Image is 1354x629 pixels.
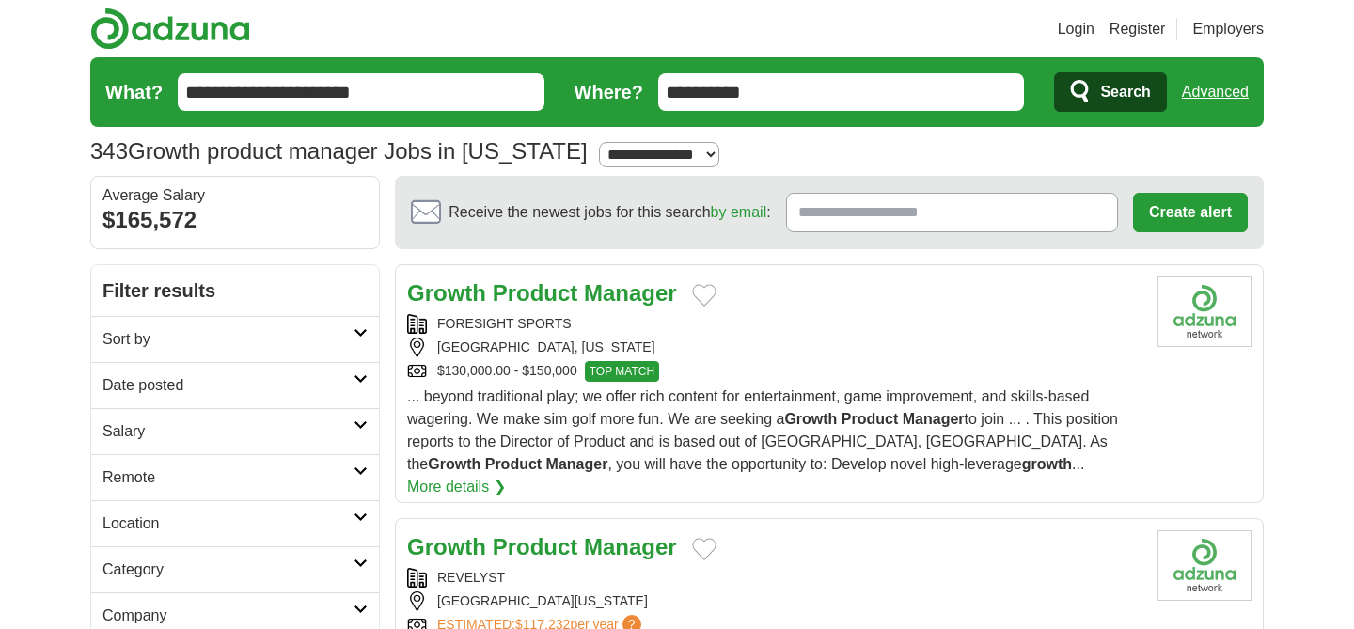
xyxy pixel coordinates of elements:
[1192,18,1264,40] a: Employers
[428,456,480,472] strong: Growth
[903,411,965,427] strong: Manager
[1157,530,1252,601] img: Company logo
[91,454,379,500] a: Remote
[449,201,770,224] span: Receive the newest jobs for this search :
[407,361,1142,382] div: $130,000.00 - $150,000
[407,338,1142,357] div: [GEOGRAPHIC_DATA], [US_STATE]
[407,280,486,306] strong: Growth
[692,284,716,307] button: Add to favorite jobs
[1022,456,1072,472] strong: growth
[1058,18,1094,40] a: Login
[407,534,486,559] strong: Growth
[102,328,354,351] h2: Sort by
[407,476,506,498] a: More details ❯
[91,316,379,362] a: Sort by
[584,280,677,306] strong: Manager
[485,456,542,472] strong: Product
[842,411,898,427] strong: Product
[1133,193,1248,232] button: Create alert
[102,512,354,535] h2: Location
[407,534,677,559] a: Growth Product Manager
[91,362,379,408] a: Date posted
[102,188,368,203] div: Average Salary
[90,138,588,164] h1: Growth product manager Jobs in [US_STATE]
[585,361,659,382] span: TOP MATCH
[1182,73,1249,111] a: Advanced
[102,374,354,397] h2: Date posted
[102,203,368,237] div: $165,572
[91,500,379,546] a: Location
[102,466,354,489] h2: Remote
[1100,73,1150,111] span: Search
[407,388,1118,472] span: ... beyond traditional play; we offer rich content for entertainment, game improvement, and skill...
[1110,18,1166,40] a: Register
[90,8,250,50] img: Adzuna logo
[91,408,379,454] a: Salary
[546,456,608,472] strong: Manager
[407,280,677,306] a: Growth Product Manager
[575,78,643,106] label: Where?
[91,265,379,316] h2: Filter results
[90,134,128,168] span: 343
[407,568,1142,588] div: REVELYST
[584,534,677,559] strong: Manager
[102,605,354,627] h2: Company
[692,538,716,560] button: Add to favorite jobs
[407,591,1142,611] div: [GEOGRAPHIC_DATA][US_STATE]
[91,546,379,592] a: Category
[1157,276,1252,347] img: Company logo
[493,280,578,306] strong: Product
[784,411,837,427] strong: Growth
[407,314,1142,334] div: FORESIGHT SPORTS
[493,534,578,559] strong: Product
[105,78,163,106] label: What?
[1054,72,1166,112] button: Search
[711,204,767,220] a: by email
[102,420,354,443] h2: Salary
[102,558,354,581] h2: Category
